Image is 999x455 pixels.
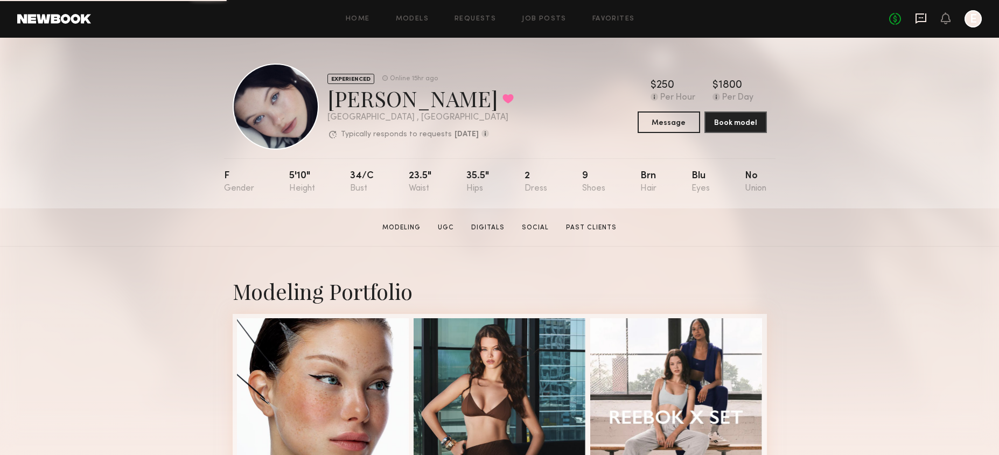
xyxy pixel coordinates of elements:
button: Book model [704,111,767,133]
a: Social [518,223,553,233]
div: [GEOGRAPHIC_DATA] , [GEOGRAPHIC_DATA] [327,113,514,122]
a: Digitals [467,223,509,233]
div: 35.5" [466,171,489,193]
div: F [224,171,254,193]
p: Typically responds to requests [341,131,452,138]
div: 9 [582,171,605,193]
a: Requests [455,16,496,23]
a: UGC [434,223,458,233]
div: 2 [525,171,547,193]
button: Message [638,111,700,133]
a: E [965,10,982,27]
a: Home [346,16,370,23]
div: 34/c [350,171,374,193]
div: 23.5" [409,171,431,193]
div: $ [712,80,718,91]
div: Per Day [722,93,753,103]
div: EXPERIENCED [327,74,374,84]
a: Modeling [378,223,425,233]
div: 5'10" [289,171,315,193]
a: Favorites [592,16,635,23]
div: No [745,171,766,193]
div: Per Hour [660,93,695,103]
div: Brn [640,171,656,193]
div: $ [651,80,656,91]
a: Job Posts [522,16,567,23]
div: Modeling Portfolio [233,277,767,305]
a: Past Clients [562,223,621,233]
b: [DATE] [455,131,479,138]
div: [PERSON_NAME] [327,84,514,113]
div: Online 15hr ago [390,75,438,82]
div: 1800 [718,80,742,91]
div: 250 [656,80,674,91]
div: Blu [691,171,710,193]
a: Models [396,16,429,23]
